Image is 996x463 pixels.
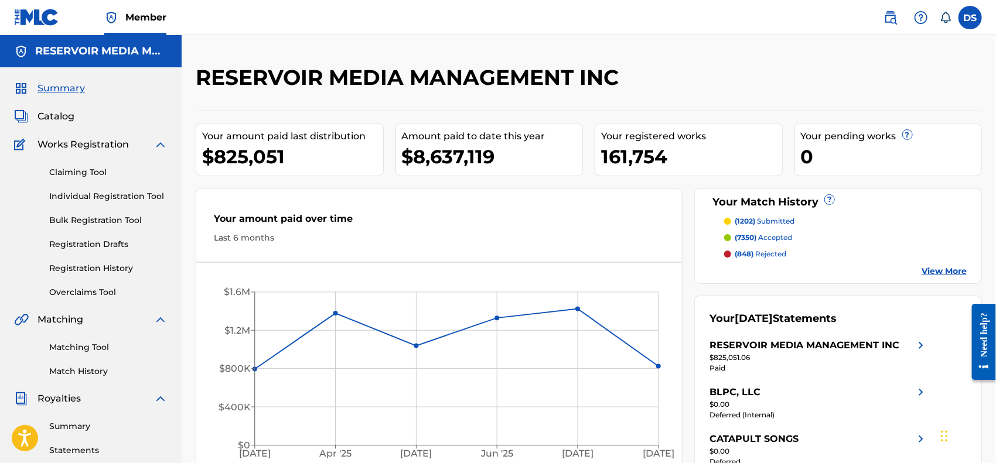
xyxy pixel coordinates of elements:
[401,448,432,459] tspan: [DATE]
[14,392,28,406] img: Royalties
[735,312,773,325] span: [DATE]
[710,363,928,373] div: Paid
[49,166,168,179] a: Claiming Tool
[154,392,168,406] img: expand
[402,143,583,170] div: $8,637,119
[37,392,81,406] span: Royalties
[49,365,168,378] a: Match History
[801,129,982,143] div: Your pending works
[710,385,928,420] a: BLPC, LLCright chevron icon$0.00Deferred (Internal)
[735,217,755,225] span: (1202)
[202,143,383,170] div: $825,051
[125,11,166,24] span: Member
[909,6,933,29] div: Help
[724,232,967,243] a: (7350) accepted
[724,216,967,227] a: (1202) submitted
[735,249,786,259] p: rejected
[724,249,967,259] a: (848) rejected
[402,129,583,143] div: Amount paid to date this year
[14,9,59,26] img: MLC Logo
[903,130,912,139] span: ?
[14,81,85,95] a: SummarySummary
[940,12,951,23] div: Notifications
[224,287,250,298] tspan: $1.6M
[937,407,996,463] iframe: Chat Widget
[710,338,928,373] a: RESERVOIR MEDIA MANAGEMENT INCright chevron icon$825,051.06Paid
[14,81,28,95] img: Summary
[224,325,250,336] tspan: $1.2M
[914,385,928,399] img: right chevron icon
[879,6,902,29] a: Public Search
[37,81,85,95] span: Summary
[37,109,74,124] span: Catalog
[49,420,168,433] a: Summary
[710,194,967,210] div: Your Match History
[319,448,352,459] tspan: Apr '25
[49,286,168,299] a: Overclaims Tool
[710,399,928,410] div: $0.00
[202,129,383,143] div: Your amount paid last distribution
[37,313,83,327] span: Matching
[735,232,792,243] p: accepted
[959,6,982,29] div: User Menu
[14,313,29,327] img: Matching
[735,216,794,227] p: submitted
[914,432,928,446] img: right chevron icon
[49,341,168,354] a: Matching Tool
[14,109,74,124] a: CatalogCatalog
[825,195,834,204] span: ?
[914,11,928,25] img: help
[35,44,168,58] h5: RESERVOIR MEDIA MANAGEMENT INC
[710,311,837,327] div: Your Statements
[601,129,782,143] div: Your registered works
[710,338,899,352] div: RESERVOIR MEDIA MANAGEMENT INC
[154,138,168,152] img: expand
[219,363,251,375] tspan: $800K
[14,109,28,124] img: Catalog
[49,190,168,203] a: Individual Registration Tool
[643,448,674,459] tspan: [DATE]
[941,419,948,454] div: Drag
[214,212,664,232] div: Your amount paid over time
[49,214,168,227] a: Bulk Registration Tool
[238,440,250,451] tspan: $0
[601,143,782,170] div: 161,754
[219,402,251,413] tspan: $400K
[710,385,760,399] div: BLPC, LLC
[710,352,928,363] div: $825,051.06
[801,143,982,170] div: 0
[562,448,593,459] tspan: [DATE]
[196,64,625,91] h2: RESERVOIR MEDIA MANAGEMENT INC
[49,262,168,275] a: Registration History
[14,138,29,152] img: Works Registration
[914,338,928,352] img: right chevron icon
[480,448,513,459] tspan: Jun '25
[710,446,928,457] div: $0.00
[37,138,129,152] span: Works Registration
[49,238,168,251] a: Registration Drafts
[14,44,28,59] img: Accounts
[239,448,271,459] tspan: [DATE]
[104,11,118,25] img: Top Rightsholder
[154,313,168,327] img: expand
[735,233,756,242] span: (7350)
[49,444,168,457] a: Statements
[922,265,967,277] a: View More
[710,432,799,446] div: CATAPULT SONGS
[884,11,898,25] img: search
[214,232,664,244] div: Last 6 months
[963,294,996,389] iframe: Resource Center
[710,410,928,420] div: Deferred (Internal)
[735,249,753,258] span: (848)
